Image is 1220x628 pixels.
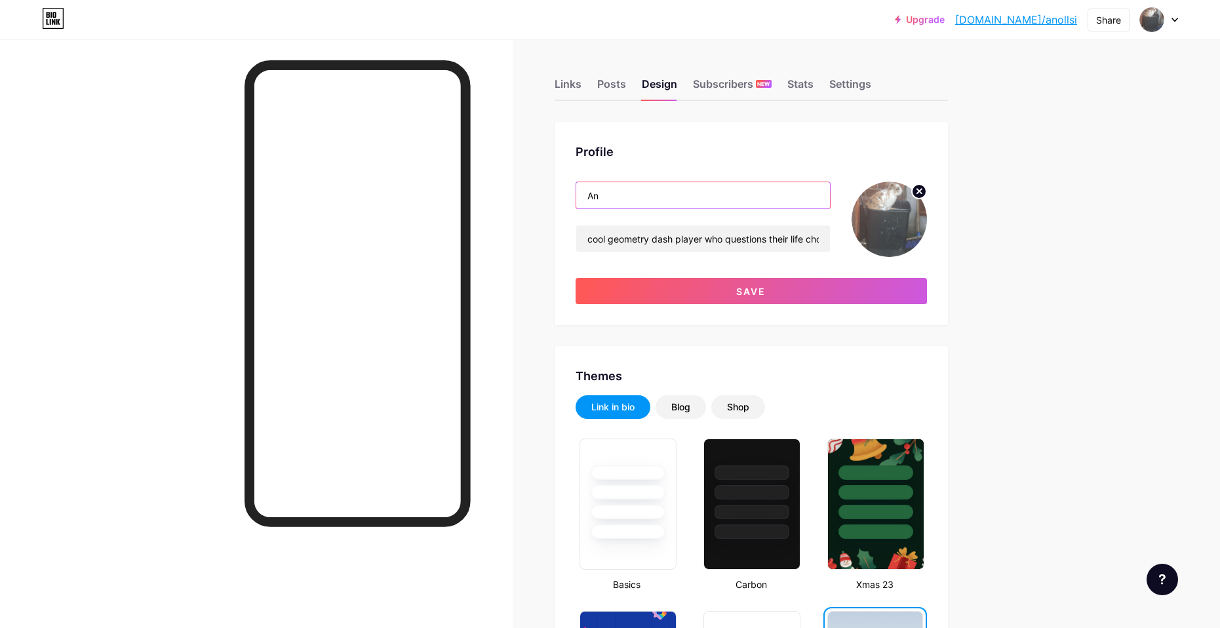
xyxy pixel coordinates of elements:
[736,286,766,297] span: Save
[576,578,679,591] div: Basics
[693,76,772,100] div: Subscribers
[699,578,802,591] div: Carbon
[576,226,830,252] input: Bio
[787,76,814,100] div: Stats
[1096,13,1121,27] div: Share
[576,182,830,208] input: Name
[591,401,635,414] div: Link in bio
[597,76,626,100] div: Posts
[576,367,927,385] div: Themes
[576,143,927,161] div: Profile
[895,14,945,25] a: Upgrade
[1139,7,1164,32] img: ollycute
[727,401,749,414] div: Shop
[576,278,927,304] button: Save
[955,12,1077,28] a: [DOMAIN_NAME]/anollsi
[671,401,690,414] div: Blog
[757,80,770,88] span: NEW
[642,76,677,100] div: Design
[829,76,871,100] div: Settings
[823,578,926,591] div: Xmas 23
[852,182,927,257] img: ollycute
[555,76,581,100] div: Links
